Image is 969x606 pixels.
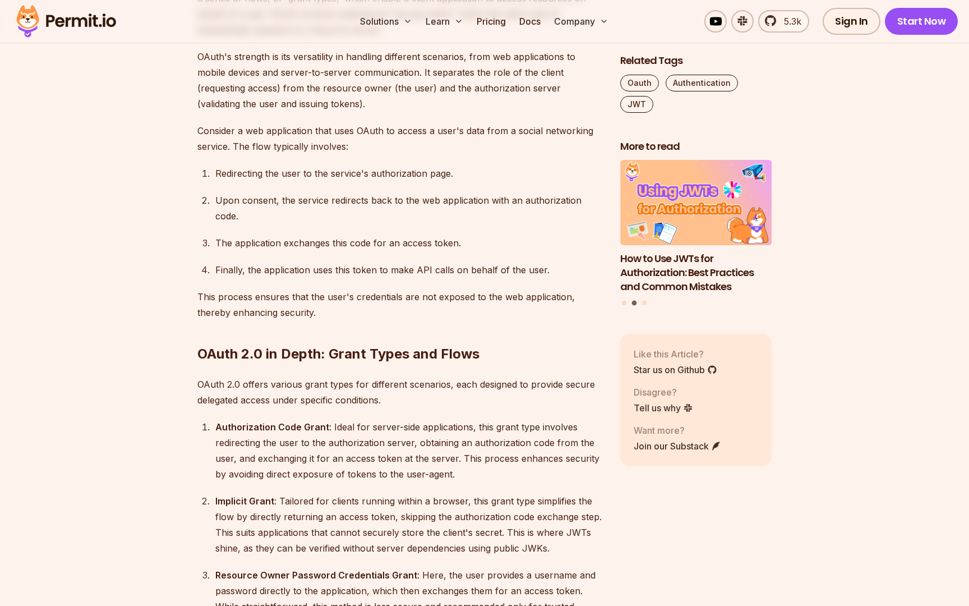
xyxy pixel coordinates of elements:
h2: Related Tags [620,54,772,68]
div: : Ideal for server-side applications, this grant type involves redirecting the user to the author... [215,419,602,482]
div: : Tailored for clients running within a browser, this grant type simplifies the flow by directly ... [215,493,602,556]
a: JWT [620,96,653,113]
p: Disagree? [634,385,693,399]
li: 2 of 3 [620,160,772,294]
a: How to Use JWTs for Authorization: Best Practices and Common MistakesHow to Use JWTs for Authoriz... [620,160,772,294]
h2: More to read [620,140,772,154]
strong: Implicit Grant [215,495,274,507]
h3: How to Use JWTs for Authorization: Best Practices and Common Mistakes [620,252,772,293]
img: Permit logo [11,2,121,40]
button: Go to slide 1 [622,301,626,305]
a: Authentication [666,75,738,91]
a: Oauth [620,75,659,91]
button: Company [550,10,613,33]
p: Consider a web application that uses OAuth to access a user's data from a social networking servi... [197,123,602,154]
button: Go to slide 3 [642,301,647,305]
button: Learn [421,10,468,33]
strong: Authorization Code Grant [215,421,329,433]
strong: Resource Owner Password Credentials Grant [215,570,417,581]
a: 5.3k [758,10,809,33]
p: OAuth's strength is its versatility in handling different scenarios, from web applications to mob... [197,49,602,112]
p: Like this Article? [634,347,717,361]
a: Start Now [885,8,958,35]
a: Pricing [472,10,510,33]
p: Want more? [634,424,721,437]
strong: OAuth 2.0 in Depth: Grant Types and Flows [197,346,479,362]
a: Docs [515,10,545,33]
img: How to Use JWTs for Authorization: Best Practices and Common Mistakes [620,160,772,246]
a: Tell us why [634,401,693,415]
p: This process ensures that the user's credentials are not exposed to the web application, thereby ... [197,289,602,320]
button: Go to slide 2 [632,301,637,306]
div: The application exchanges this code for an access token. [215,235,602,251]
button: Solutions [356,10,417,33]
div: Upon consent, the service redirects back to the web application with an authorization code. [215,192,602,224]
p: OAuth 2.0 offers various grant types for different scenarios, each designed to provide secure del... [197,377,602,408]
a: Sign In [823,8,880,35]
a: Join our Substack [634,439,721,453]
div: Posts [620,160,772,307]
div: Redirecting the user to the service's authorization page. [215,166,602,181]
a: Star us on Github [634,363,717,377]
div: Finally, the application uses this token to make API calls on behalf of the user. [215,262,602,278]
span: 5.3k [777,15,801,28]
